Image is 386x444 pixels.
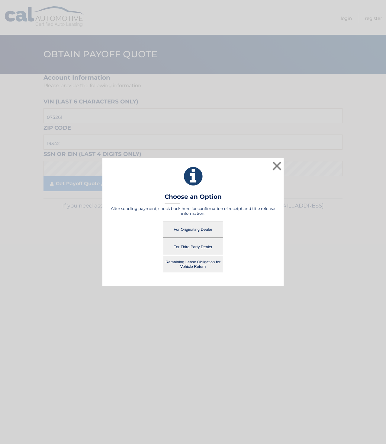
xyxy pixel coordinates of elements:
h5: After sending payment, check back here for confirmation of receipt and title release information. [110,206,276,216]
button: For Originating Dealer [163,221,223,238]
button: For Third Party Dealer [163,239,223,255]
button: Remaining Lease Obligation for Vehicle Return [163,256,223,272]
h3: Choose an Option [165,193,222,204]
button: × [271,160,283,172]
